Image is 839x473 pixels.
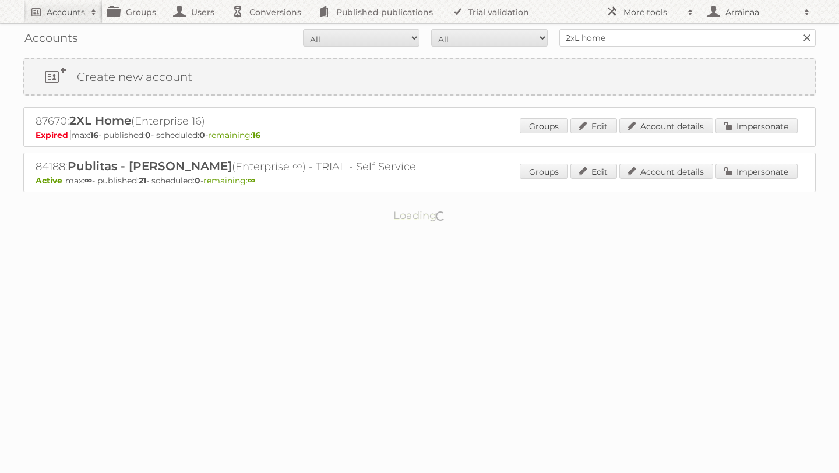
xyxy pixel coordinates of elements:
[715,118,798,133] a: Impersonate
[36,159,443,174] h2: 84188: (Enterprise ∞) - TRIAL - Self Service
[715,164,798,179] a: Impersonate
[36,175,803,186] p: max: - published: - scheduled: -
[252,130,260,140] strong: 16
[357,204,483,227] p: Loading
[195,175,200,186] strong: 0
[36,114,443,129] h2: 87670: (Enterprise 16)
[69,114,131,128] span: 2XL Home
[208,130,260,140] span: remaining:
[520,118,568,133] a: Groups
[203,175,255,186] span: remaining:
[248,175,255,186] strong: ∞
[47,6,85,18] h2: Accounts
[68,159,232,173] span: Publitas - [PERSON_NAME]
[570,118,617,133] a: Edit
[722,6,798,18] h2: Arrainaa
[145,130,151,140] strong: 0
[199,130,205,140] strong: 0
[84,175,92,186] strong: ∞
[90,130,98,140] strong: 16
[623,6,682,18] h2: More tools
[24,59,815,94] a: Create new account
[139,175,146,186] strong: 21
[570,164,617,179] a: Edit
[36,130,803,140] p: max: - published: - scheduled: -
[619,118,713,133] a: Account details
[619,164,713,179] a: Account details
[520,164,568,179] a: Groups
[36,130,71,140] span: Expired
[36,175,65,186] span: Active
